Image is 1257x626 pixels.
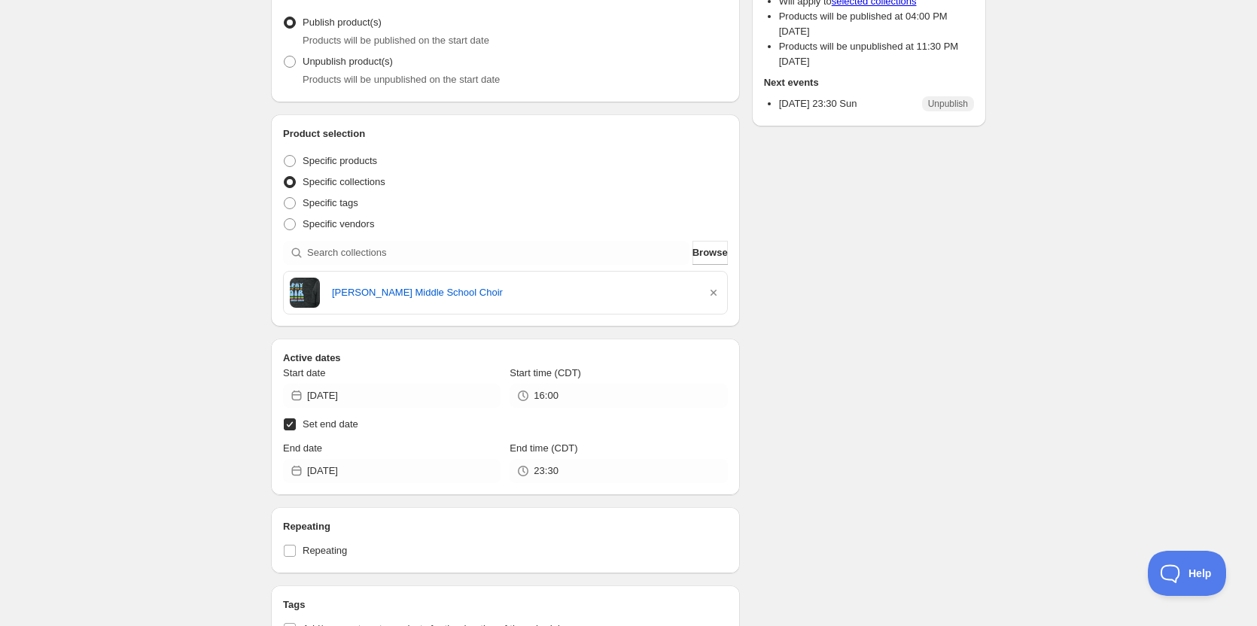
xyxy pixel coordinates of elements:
[303,197,358,208] span: Specific tags
[692,241,728,265] button: Browse
[332,285,694,300] a: [PERSON_NAME] Middle School Choir
[303,74,500,85] span: Products will be unpublished on the start date
[283,351,728,366] h2: Active dates
[779,96,857,111] p: [DATE] 23:30 Sun
[1148,551,1227,596] iframe: Toggle Customer Support
[283,442,322,454] span: End date
[764,75,974,90] h2: Next events
[303,35,489,46] span: Products will be published on the start date
[283,597,728,612] h2: Tags
[303,176,385,187] span: Specific collections
[283,126,728,141] h2: Product selection
[303,545,347,556] span: Repeating
[779,39,974,69] li: Products will be unpublished at 11:30 PM [DATE]
[307,241,689,265] input: Search collections
[303,56,393,67] span: Unpublish product(s)
[779,9,974,39] li: Products will be published at 04:00 PM [DATE]
[928,98,968,110] span: Unpublish
[692,245,728,260] span: Browse
[283,519,728,534] h2: Repeating
[510,367,581,378] span: Start time (CDT)
[303,418,358,430] span: Set end date
[303,17,382,28] span: Publish product(s)
[510,442,577,454] span: End time (CDT)
[303,155,377,166] span: Specific products
[283,367,325,378] span: Start date
[303,218,374,229] span: Specific vendors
